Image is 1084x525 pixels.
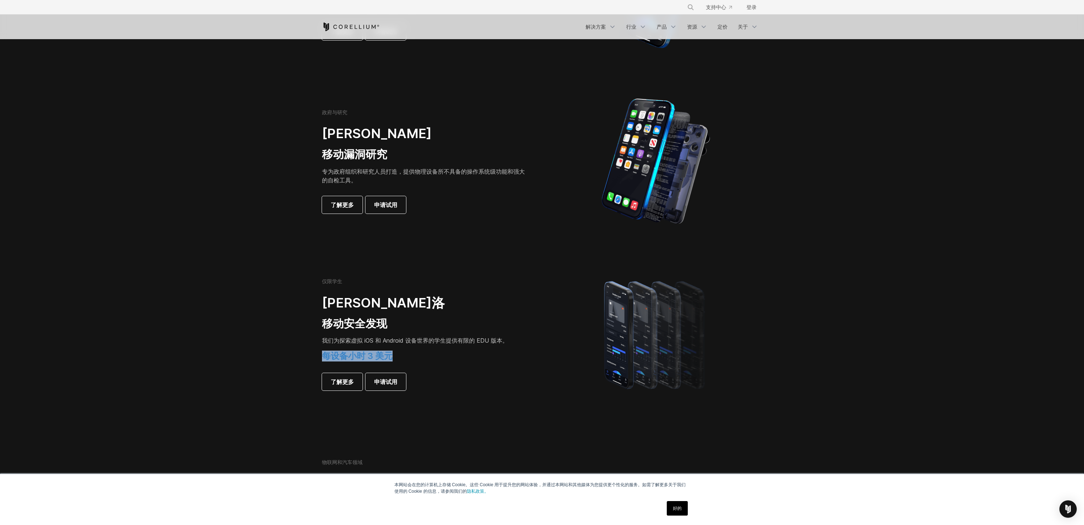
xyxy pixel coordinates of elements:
[322,317,387,330] font: 移动安全发现
[322,278,342,284] font: 仅限学生
[738,24,748,30] font: 关于
[322,109,347,115] font: 政府与研究
[678,1,762,14] div: 导航菜单
[322,125,432,141] font: [PERSON_NAME]
[322,337,434,344] font: 我们为探索虚拟 iOS 和 Android 设备世界的
[706,4,726,10] font: 支持中心
[586,24,606,30] font: 解决方案
[374,378,397,385] font: 申请试用
[434,337,508,344] font: 学生提供有限的 EDU 版本。
[687,24,697,30] font: 资源
[331,378,354,385] font: 了解更多
[322,459,363,465] font: 物联网和汽车领域
[322,373,363,390] a: 了解更多
[322,295,445,311] font: [PERSON_NAME]洛
[667,501,688,516] a: 好的
[717,24,728,30] font: 定价
[331,201,354,208] font: 了解更多
[322,148,387,161] font: 移动漏洞研究
[673,506,682,511] font: 好的
[365,196,406,214] a: 申请试用
[581,20,762,33] div: 导航菜单
[322,196,363,214] a: 了解更多
[394,482,686,494] font: 本网站会在您的计算机上存储 Cookie。这些 Cookie 用于提升您的网站体验，并通过本网站和其他媒体为您提供更个性化的服务。如需了解更多关于我们使用的 Cookie 的信息，请参阅我们的
[365,373,406,390] a: 申请试用
[322,168,525,184] font: 专为政府组织和研究人员打造，提供物理设备所不具备的操作系统级功能和强大的自检工具。
[1059,500,1077,518] div: Open Intercom Messenger
[601,98,710,225] img: iPhone 模型分为用于构建物理设备的机制。
[590,271,722,398] img: 四款 iPhone 机型阵容变得更加渐变和模糊
[746,4,757,10] font: 登录
[626,24,636,30] font: 行业
[467,489,489,494] a: 隐私政策。
[322,351,393,361] font: 每设备小时 3 美元
[322,22,380,31] a: 科雷利姆之家
[374,201,397,208] font: 申请试用
[657,24,667,30] font: 产品
[684,1,697,14] button: 搜索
